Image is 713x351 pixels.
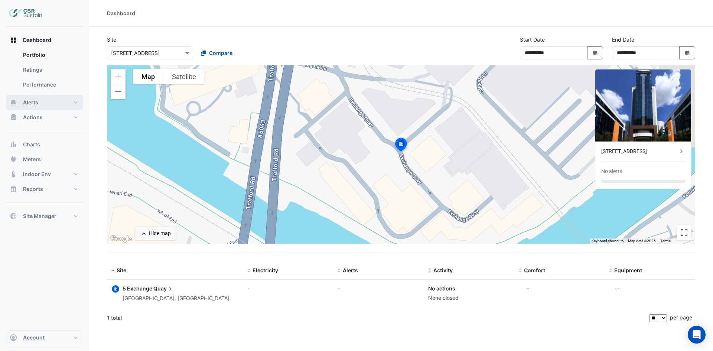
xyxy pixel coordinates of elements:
[10,99,17,106] app-icon: Alerts
[123,294,229,303] div: [GEOGRAPHIC_DATA], [GEOGRAPHIC_DATA]
[10,36,17,44] app-icon: Dashboard
[6,167,83,182] button: Indoor Env
[6,33,83,48] button: Dashboard
[677,225,691,240] button: Toggle fullscreen view
[10,170,17,178] app-icon: Indoor Env
[601,168,622,175] div: No alerts
[209,49,232,57] span: Compare
[10,185,17,193] app-icon: Reports
[343,267,358,273] span: Alerts
[149,230,171,237] div: Hide map
[23,141,40,148] span: Charts
[670,314,692,321] span: per page
[23,334,45,341] span: Account
[109,234,133,244] a: Open this area in Google Maps (opens a new window)
[109,234,133,244] img: Google
[9,6,42,21] img: Company Logo
[520,36,545,43] label: Start Date
[628,239,656,243] span: Map data ©2025
[617,285,620,292] div: -
[6,209,83,224] button: Site Manager
[23,36,51,44] span: Dashboard
[338,285,419,292] div: -
[107,36,116,43] label: Site
[6,48,83,95] div: Dashboard
[10,212,17,220] app-icon: Site Manager
[6,137,83,152] button: Charts
[428,285,455,292] a: No actions
[612,36,634,43] label: End Date
[6,330,83,345] button: Account
[614,267,642,273] span: Equipment
[10,141,17,148] app-icon: Charts
[111,84,126,99] button: Zoom out
[117,267,126,273] span: Site
[23,114,43,121] span: Actions
[6,152,83,167] button: Meters
[153,285,174,293] span: Quay
[527,285,530,292] div: -
[601,147,678,155] div: [STREET_ADDRESS]
[6,95,83,110] button: Alerts
[196,46,237,59] button: Compare
[23,185,43,193] span: Reports
[17,77,83,92] a: Performance
[592,238,624,244] button: Keyboard shortcuts
[135,227,176,240] button: Hide map
[247,285,329,292] div: -
[688,326,706,344] div: Open Intercom Messenger
[123,285,152,292] span: 5 Exchange
[17,62,83,77] a: Ratings
[10,114,17,121] app-icon: Actions
[23,99,38,106] span: Alerts
[6,182,83,196] button: Reports
[393,137,409,155] img: site-pin-selected.svg
[524,267,545,273] span: Comfort
[433,267,453,273] span: Activity
[163,69,205,84] button: Show satellite imagery
[111,69,126,84] button: Zoom in
[133,69,163,84] button: Show street map
[10,156,17,163] app-icon: Meters
[107,9,135,17] div: Dashboard
[23,156,41,163] span: Meters
[253,267,278,273] span: Electricity
[17,48,83,62] a: Portfolio
[684,50,691,56] fa-icon: Select Date
[592,50,599,56] fa-icon: Select Date
[428,294,510,302] div: None closed
[23,170,51,178] span: Indoor Env
[6,110,83,125] button: Actions
[595,69,691,142] img: 5 Exchange Quay
[23,212,56,220] span: Site Manager
[107,309,648,327] div: 1 total
[660,239,671,243] a: Terms (opens in new tab)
